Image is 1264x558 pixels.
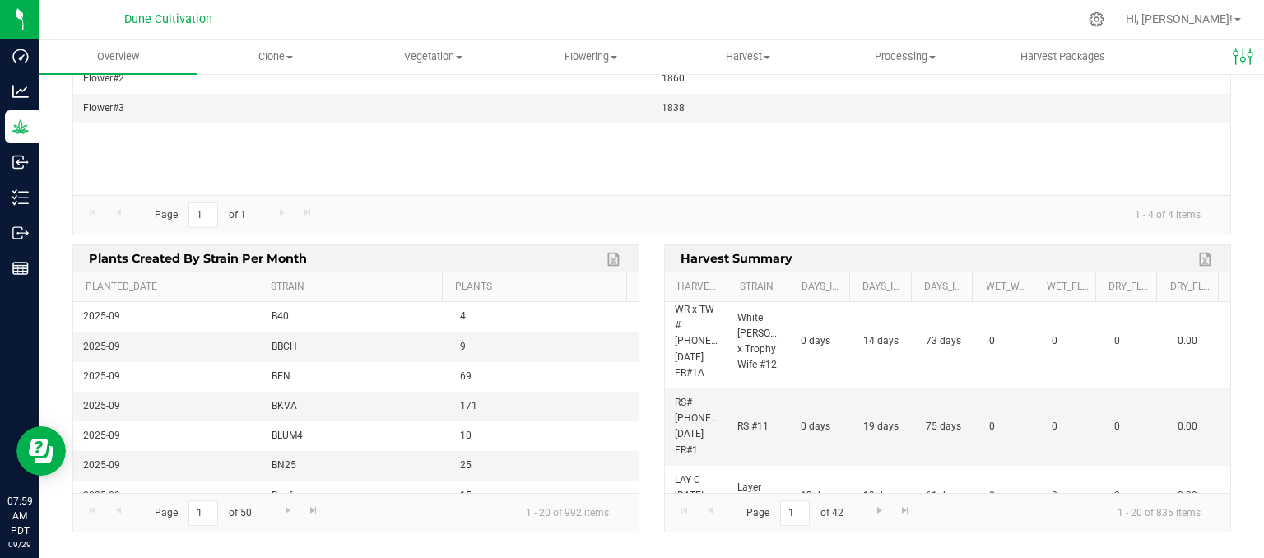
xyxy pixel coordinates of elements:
[979,388,1042,466] td: 0
[853,388,916,466] td: 19 days
[271,281,435,294] a: Strain
[1104,500,1214,525] span: 1 - 20 of 835 items
[1047,281,1089,294] a: Wet_Flower_Weight
[665,295,727,388] td: WR x TW #[PHONE_NUMBER][DATE] FR#1A
[998,49,1127,64] span: Harvest Packages
[827,40,984,74] a: Processing
[791,388,853,466] td: 0 days
[512,40,669,74] a: Flowering
[73,392,262,421] td: 2025-09
[141,202,259,228] span: Page of 1
[1104,295,1167,388] td: 0
[73,481,262,511] td: 2025-09
[727,466,790,528] td: Layer Cake
[73,302,262,332] td: 2025-09
[455,281,620,294] a: Plants
[12,48,29,64] inline-svg: Dashboard
[450,332,639,362] td: 9
[188,202,218,228] input: 1
[73,362,262,392] td: 2025-09
[262,392,450,421] td: BKVA
[1194,249,1219,270] a: Export to Excel
[979,295,1042,388] td: 0
[16,426,66,476] iframe: Resource center
[302,500,326,523] a: Go to the last page
[75,49,161,64] span: Overview
[1104,466,1167,528] td: 0
[262,332,450,362] td: BBCH
[670,49,825,64] span: Harvest
[916,466,978,528] td: 61 days
[665,388,727,466] td: RS#[PHONE_NUMBER][DATE] FR#1
[1086,12,1107,27] div: Manage settings
[1170,281,1212,294] a: Dry_Flower_by_Plant
[677,281,720,294] a: Harvest
[669,40,826,74] a: Harvest
[7,494,32,538] p: 07:59 AM PDT
[188,500,218,526] input: 1
[85,245,312,271] span: Plants created by strain per month
[916,295,978,388] td: 73 days
[1168,388,1230,466] td: 0.00
[73,421,262,451] td: 2025-09
[12,225,29,241] inline-svg: Outbound
[828,49,983,64] span: Processing
[984,40,1141,74] a: Harvest Packages
[197,49,353,64] span: Clone
[1042,388,1104,466] td: 0
[12,154,29,170] inline-svg: Inbound
[1104,388,1167,466] td: 0
[73,94,652,123] td: Flower#3
[262,421,450,451] td: BLUM4
[853,466,916,528] td: 19 days
[727,295,790,388] td: White [PERSON_NAME] x Trophy Wife #12
[262,451,450,481] td: BN25
[1126,12,1233,26] span: Hi, [PERSON_NAME]!
[450,392,639,421] td: 171
[39,40,197,74] a: Overview
[450,302,639,332] td: 4
[355,40,512,74] a: Vegetation
[740,281,782,294] a: Strain
[853,295,916,388] td: 14 days
[450,451,639,481] td: 25
[1108,281,1150,294] a: Dry_Flower_Weight
[276,500,300,523] a: Go to the next page
[979,466,1042,528] td: 0
[924,281,966,294] a: Days_in_Flowering
[262,302,450,332] td: B40
[652,94,1230,123] td: 1838
[141,500,265,526] span: Page of 50
[986,281,1028,294] a: Wet_Whole_Weight
[73,64,652,94] td: Flower#2
[450,481,639,511] td: 15
[12,119,29,135] inline-svg: Grow
[73,451,262,481] td: 2025-09
[727,388,790,466] td: RS #11
[1168,466,1230,528] td: 0.00
[355,49,511,64] span: Vegetation
[513,500,622,525] span: 1 - 20 of 992 items
[73,332,262,362] td: 2025-09
[12,83,29,100] inline-svg: Analytics
[450,362,639,392] td: 69
[791,466,853,528] td: 13 days
[7,538,32,551] p: 09/29
[894,500,918,523] a: Go to the last page
[86,281,251,294] a: Planted_Date
[862,281,904,294] a: Days_in_Vegetation
[791,295,853,388] td: 0 days
[513,49,668,64] span: Flowering
[12,189,29,206] inline-svg: Inventory
[665,466,727,528] td: LAY C [DATE] FR#1A
[732,500,857,526] span: Page of 42
[262,481,450,511] td: Boof
[867,500,891,523] a: Go to the next page
[676,245,797,271] span: Harvest Summary
[802,281,843,294] a: Days_in_Cloning
[1168,295,1230,388] td: 0.00
[916,388,978,466] td: 75 days
[1042,466,1104,528] td: 0
[1042,295,1104,388] td: 0
[780,500,810,526] input: 1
